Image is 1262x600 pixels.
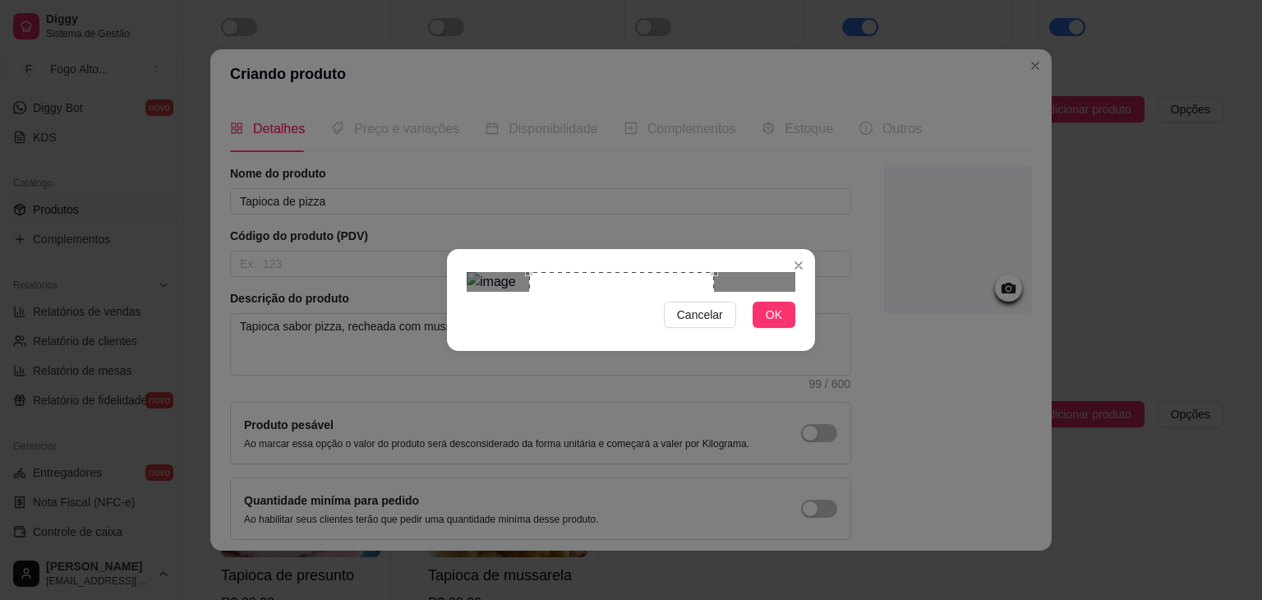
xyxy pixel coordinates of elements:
button: Close [785,252,812,279]
button: OK [753,302,795,328]
span: OK [766,306,782,324]
div: Use the arrow keys to move the crop selection area [529,272,714,457]
img: image [467,272,795,292]
span: Cancelar [677,306,723,324]
button: Cancelar [664,302,736,328]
